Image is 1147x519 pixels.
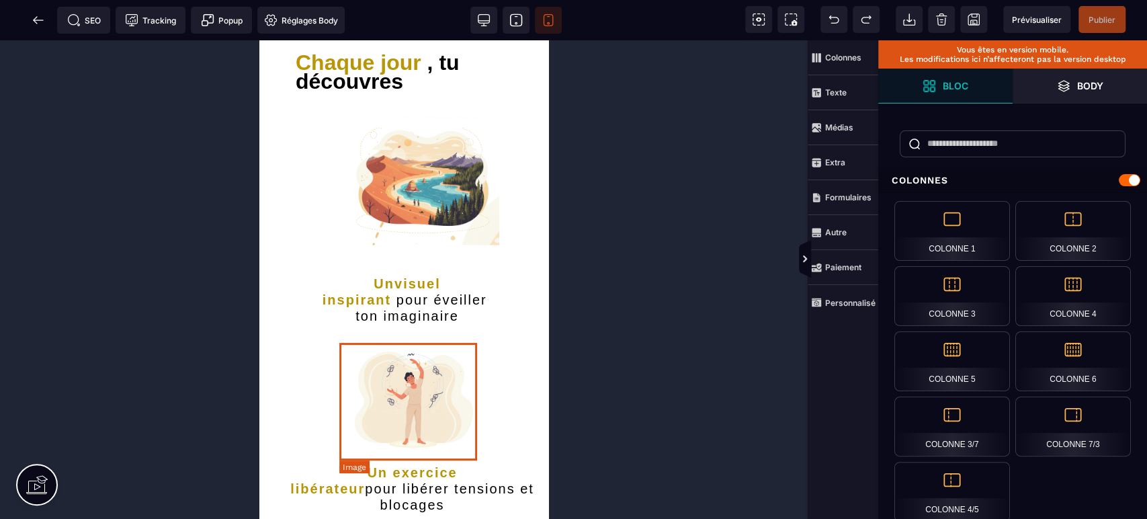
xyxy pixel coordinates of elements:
[67,13,101,27] span: SEO
[96,252,232,283] span: pour éveiller ton imaginaire
[808,250,878,285] span: Paiement
[878,168,1147,193] div: Colonnes
[1077,81,1103,91] strong: Body
[820,6,847,33] span: Défaire
[116,7,185,34] span: Code de suivi
[535,7,562,34] span: Voir mobile
[1015,201,1131,261] div: Colonne 2
[808,40,878,75] span: Colonnes
[943,81,968,91] strong: Bloc
[808,75,878,110] span: Texte
[1013,69,1147,104] span: Ouvrir les calques
[808,145,878,180] span: Extra
[808,110,878,145] span: Médias
[470,7,497,34] span: Voir bureau
[1089,15,1115,25] span: Publier
[777,6,804,33] span: Capture d'écran
[928,6,955,33] span: Nettoyage
[191,7,252,34] span: Créer une alerte modale
[885,45,1140,54] p: Vous êtes en version mobile.
[84,301,222,418] img: 7e338ad97c7b98d15fd500adcdcb12d2_Generated_Image_8sipv38sipv38sipbl.png
[825,122,853,132] strong: Médias
[825,87,847,97] strong: Texte
[201,13,243,27] span: Popup
[1015,331,1131,391] div: Colonne 6
[105,441,280,472] span: pour libérer tensions et blocages
[503,7,529,34] span: Voir tablette
[808,180,878,215] span: Formulaires
[1003,6,1070,33] span: Aperçu
[1012,15,1062,25] span: Prévisualiser
[853,6,880,33] span: Rétablir
[125,13,176,27] span: Tracking
[56,77,240,205] img: 72fc998b11a4210dc4ec3959d95ae44f_Generated_Image_f59t7mf59t7mf59tbl.png
[825,262,861,272] strong: Paiement
[878,69,1013,104] span: Ouvrir les blocs
[885,54,1140,64] p: Les modifications ici n’affecteront pas la version desktop
[878,239,892,280] span: Afficher les vues
[960,6,987,33] span: Enregistrer
[825,157,845,167] strong: Extra
[1078,6,1125,33] span: Enregistrer le contenu
[257,7,345,34] span: Favicon
[1015,397,1131,456] div: Colonne 7/3
[825,298,876,308] strong: Personnalisé
[25,7,52,34] span: Retour
[264,13,338,27] span: Réglages Body
[894,266,1010,326] div: Colonne 3
[57,7,110,34] span: Métadata SEO
[808,215,878,250] span: Autre
[894,397,1010,456] div: Colonne 3/7
[808,285,878,320] span: Personnalisé
[894,201,1010,261] div: Colonne 1
[825,52,861,63] strong: Colonnes
[745,6,772,33] span: Voir les composants
[825,192,872,202] strong: Formulaires
[896,6,923,33] span: Importer
[894,331,1010,391] div: Colonne 5
[825,227,847,237] strong: Autre
[1015,266,1131,326] div: Colonne 4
